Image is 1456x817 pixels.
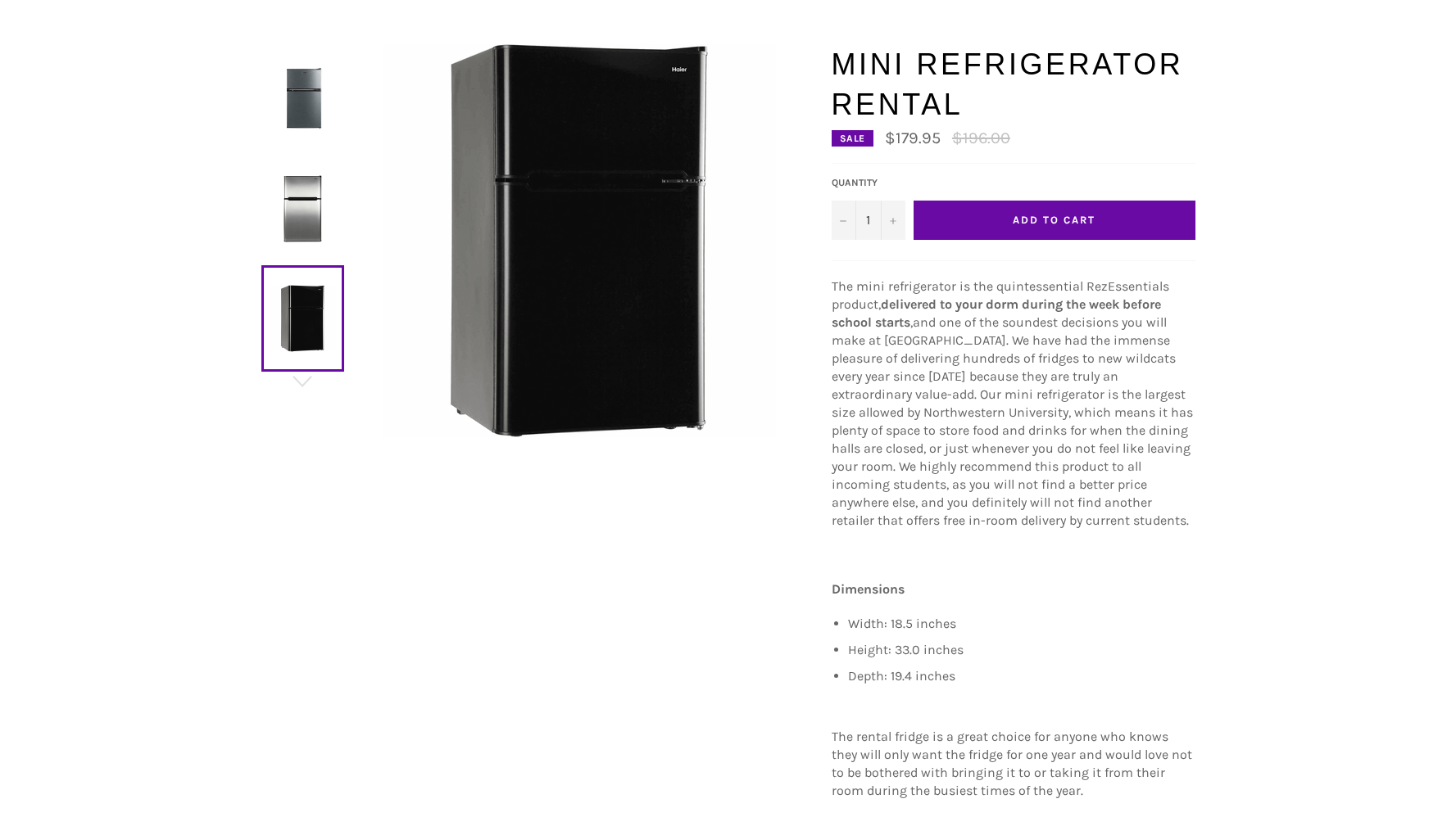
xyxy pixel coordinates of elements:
[910,314,913,330] span: ,
[832,314,1193,528] span: and one of the soundest decisions you will make at [GEOGRAPHIC_DATA]. We have had the immense ple...
[832,278,1169,312] span: The mini refrigerator is the quintessential RezEssentials product,
[832,130,873,147] div: Sale
[832,201,856,240] button: Decrease quantity
[848,641,1195,659] li: Height: 33.0 inches
[270,175,336,241] img: Mini Refrigerator Rental
[848,667,1195,685] li: Depth: 19.4 inches
[914,201,1195,240] button: Add to Cart
[832,728,1195,800] p: The rental fridge is a great choice for anyone who knows they will only want the fridge for one y...
[832,44,1195,125] h1: Mini Refrigerator Rental
[881,201,905,240] button: Increase quantity
[832,581,905,597] strong: Dimensions
[1013,214,1095,226] span: Add to Cart
[848,615,1195,633] li: Width: 18.5 inches
[952,129,1010,147] s: $196.00
[383,44,776,437] img: Mini Refrigerator Rental
[832,296,1161,330] strong: delivered to your dorm during the week before school starts
[885,129,941,147] span: $179.95
[832,176,905,190] label: Quantity
[270,65,336,132] img: Mini Refrigerator Rental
